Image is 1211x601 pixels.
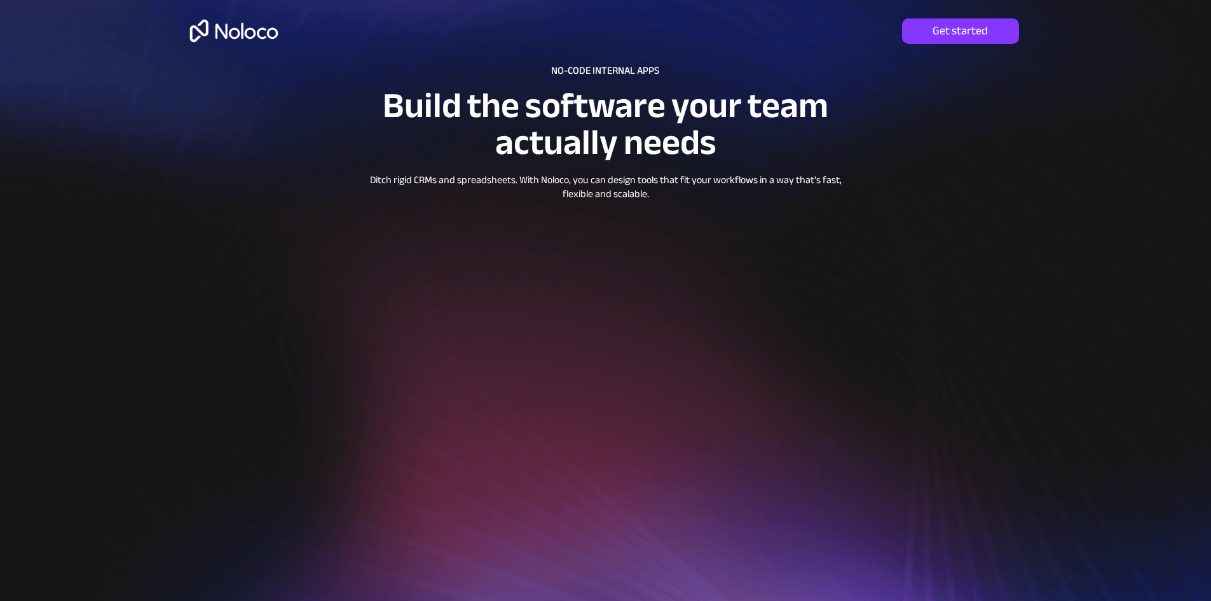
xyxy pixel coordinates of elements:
span: NO-CODE INTERNAL APPS [551,61,659,80]
span: Build the software your team actually needs [383,73,828,176]
iframe: Platform overview [252,214,957,591]
a: Get started [902,18,1019,44]
span: Get started [902,24,1019,38]
span: Ditch rigid CRMs and spreadsheets. With Noloco, you can design tools that fit your workflows in a... [370,170,842,204]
